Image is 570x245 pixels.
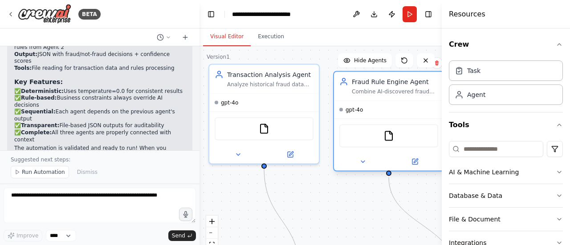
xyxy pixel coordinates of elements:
[21,95,57,101] strong: Rule-based:
[449,32,563,57] button: Crew
[449,112,563,137] button: Tools
[14,65,185,72] li: File reading for transaction data and rules processing
[265,149,315,160] button: Open in side panel
[11,166,69,178] button: Run Automation
[168,230,196,241] button: Send
[449,184,563,207] button: Database & Data
[14,88,185,144] p: ✅ Uses temperature=0.0 for consistent results ✅ Business constraints always override AI decisions...
[251,28,291,46] button: Execution
[207,53,230,60] div: Version 1
[467,90,485,99] div: Agent
[259,124,269,134] img: FileReadTool
[431,57,443,69] button: Delete node
[14,78,63,85] strong: Key Features:
[449,161,563,184] button: AI & Machine Learning
[208,64,320,165] div: Transaction Analysis AgentAnalyze historical fraud data from {training_data_file} to identify pat...
[14,51,37,57] strong: Output:
[449,9,485,20] h4: Resources
[18,4,71,24] img: Logo
[390,157,440,167] button: Open in side panel
[205,8,217,20] button: Hide left sidebar
[21,88,64,94] strong: Deterministic:
[178,32,192,43] button: Start a new chat
[354,57,387,64] span: Hide Agents
[153,32,175,43] button: Switch to previous chat
[21,122,59,129] strong: Transparent:
[14,51,185,65] li: JSON with fraud/not-fraud decisions + confidence scores
[346,106,363,113] span: gpt-4o
[21,108,55,115] strong: Sequential:
[206,227,218,239] button: zoom out
[206,216,218,227] button: zoom in
[77,169,98,176] span: Dismiss
[449,57,563,112] div: Crew
[467,66,480,75] div: Task
[333,73,444,173] div: Fraud Rule Engine AgentCombine AI-discovered fraud patterns with mandatory business rules to crea...
[4,230,42,241] button: Improve
[203,28,251,46] button: Visual Editor
[16,232,38,239] span: Improve
[179,208,192,221] button: Click to speak your automation idea
[73,166,102,178] button: Dismiss
[22,169,65,176] span: Run Automation
[383,131,394,141] img: FileReadTool
[21,129,52,136] strong: Complete:
[14,65,32,71] strong: Tools:
[78,9,101,20] div: BETA
[352,77,438,86] div: Fraud Rule Engine Agent
[352,88,438,95] div: Combine AI-discovered fraud patterns with mandatory business rules to create a comprehensive frau...
[14,145,185,159] p: The automation is validated and ready to run! When you execute it, make sure to provide the input...
[449,208,563,231] button: File & Document
[227,81,313,88] div: Analyze historical fraud data from {training_data_file} to identify patterns and extract fraud in...
[172,232,185,239] span: Send
[221,99,238,106] span: gpt-4o
[338,53,392,68] button: Hide Agents
[11,156,189,163] p: Suggested next steps:
[227,70,313,79] div: Transaction Analysis Agent
[232,10,313,19] nav: breadcrumb
[422,8,435,20] button: Hide right sidebar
